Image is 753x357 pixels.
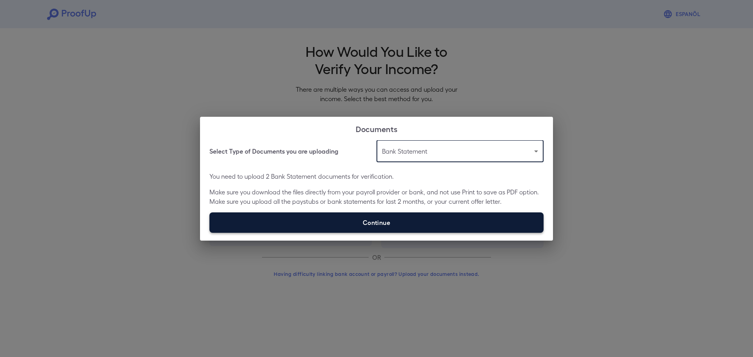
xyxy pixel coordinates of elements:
div: Bank Statement [376,140,544,162]
h2: Documents [200,117,553,140]
h6: Select Type of Documents you are uploading [209,147,338,156]
label: Continue [209,212,544,233]
p: Make sure you download the files directly from your payroll provider or bank, and not use Print t... [209,187,544,206]
p: You need to upload 2 Bank Statement documents for verification. [209,172,544,181]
